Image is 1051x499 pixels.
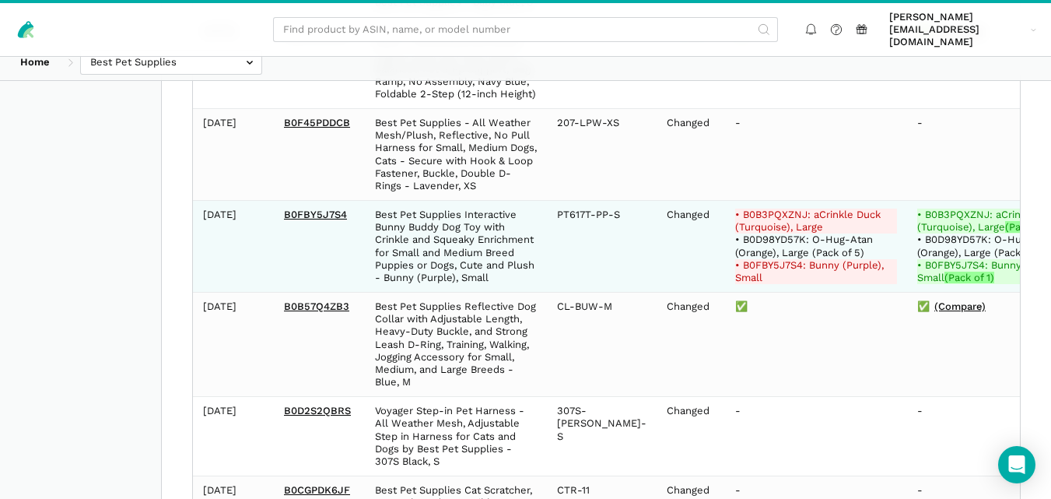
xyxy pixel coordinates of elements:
[944,272,994,283] strong: (Pack of 1)
[657,397,725,476] td: Changed
[934,300,986,313] a: (Compare)
[273,17,778,43] input: Find product by ASIN, name, or model number
[193,397,274,476] td: [DATE]
[547,293,657,397] td: CL-BUW-M
[80,50,262,76] input: Best Pet Supplies
[547,201,657,293] td: PT617T-PP-S
[365,109,547,201] td: Best Pet Supplies - All Weather Mesh/Plush, Reflective, No Pull Harness for Small, Medium Dogs, C...
[193,109,274,201] td: [DATE]
[284,405,351,416] a: B0D2S2QBRS
[10,50,60,76] a: Home
[735,234,876,258] span: • B0D98YD57K: O-Hug-Atan (Orange), Large (Pack of 5)
[889,11,1025,49] span: [PERSON_NAME][EMAIL_ADDRESS][DOMAIN_NAME]
[735,259,897,285] del: • B0FBY5J7S4: Bunny (Purple), Small
[735,300,897,313] div: ✅
[547,109,657,201] td: 207-LPW-XS
[885,9,1042,51] a: [PERSON_NAME][EMAIL_ADDRESS][DOMAIN_NAME]
[725,109,907,201] td: -
[284,300,349,312] a: B0B57Q4ZB3
[284,117,350,128] a: B0F45PDDCB
[365,293,547,397] td: Best Pet Supplies Reflective Dog Collar with Adjustable Length, Heavy-Duty Buckle, and Strong Lea...
[284,484,350,496] a: B0CGPDK6JF
[547,397,657,476] td: 307S-[PERSON_NAME]-S
[657,293,725,397] td: Changed
[193,293,274,397] td: [DATE]
[284,209,347,220] a: B0FBY5J7S4
[365,397,547,476] td: Voyager Step-in Pet Harness - All Weather Mesh, Adjustable Step in Harness for Cats and Dogs by B...
[193,201,274,293] td: [DATE]
[657,201,725,293] td: Changed
[365,201,547,293] td: Best Pet Supplies Interactive Bunny Buddy Dog Toy with Crinkle and Squeaky Enrichment for Small a...
[998,446,1035,483] div: Open Intercom Messenger
[725,397,907,476] td: -
[657,109,725,201] td: Changed
[735,209,897,234] del: • B0B3PQXZNJ: aCrinkle Duck (Turquoise), Large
